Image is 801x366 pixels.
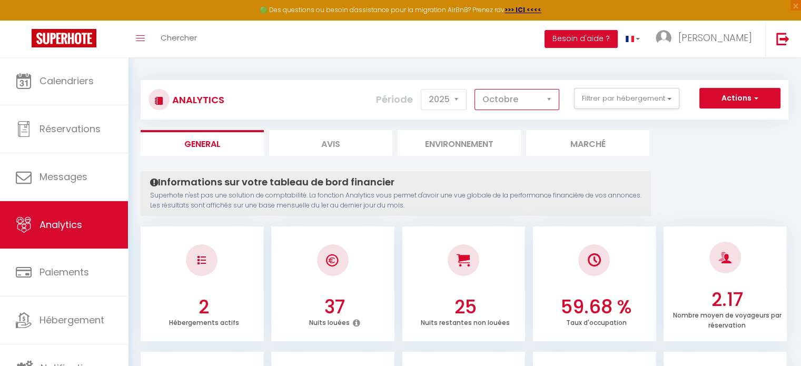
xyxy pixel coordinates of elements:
[150,191,641,211] p: Superhote n'est pas une solution de comptabilité. La fonction Analytics vous permet d'avoir une v...
[566,316,627,327] p: Taux d'occupation
[398,130,521,156] li: Environnement
[678,31,752,44] span: [PERSON_NAME]
[141,130,264,156] li: General
[539,296,654,318] h3: 59.68 %
[150,176,641,188] h4: Informations sur votre tableau de bord financier
[269,130,392,156] li: Avis
[699,88,780,109] button: Actions
[39,170,87,183] span: Messages
[39,265,89,279] span: Paiements
[39,122,101,135] span: Réservations
[776,32,789,45] img: logout
[421,316,510,327] p: Nuits restantes non louées
[574,88,679,109] button: Filtrer par hébergement
[309,316,350,327] p: Nuits louées
[545,30,618,48] button: Besoin d'aide ?
[169,316,239,327] p: Hébergements actifs
[39,74,94,87] span: Calendriers
[670,289,784,311] h3: 2.17
[408,296,522,318] h3: 25
[147,296,261,318] h3: 2
[648,21,765,57] a: ... [PERSON_NAME]
[32,29,96,47] img: Super Booking
[153,21,205,57] a: Chercher
[656,30,671,46] img: ...
[505,5,541,14] a: >>> ICI <<<<
[278,296,392,318] h3: 37
[197,256,206,264] img: NO IMAGE
[376,88,413,111] label: Période
[526,130,649,156] li: Marché
[673,309,781,330] p: Nombre moyen de voyageurs par réservation
[161,32,197,43] span: Chercher
[39,218,82,231] span: Analytics
[39,313,104,327] span: Hébergement
[170,88,224,112] h3: Analytics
